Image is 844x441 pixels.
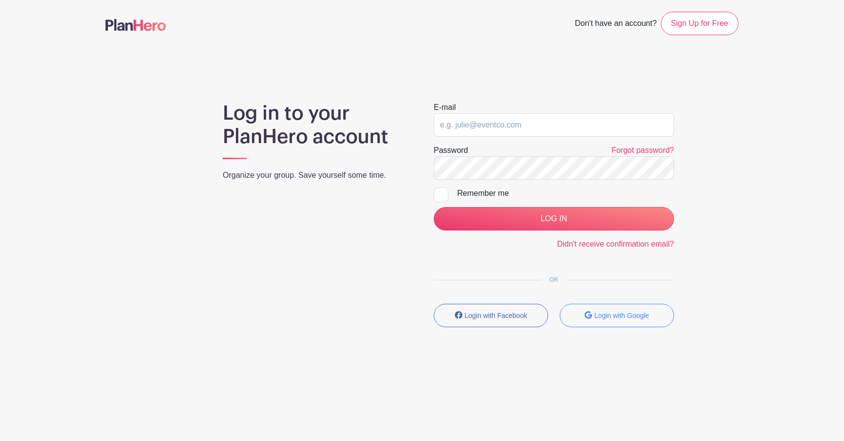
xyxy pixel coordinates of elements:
button: Login with Facebook [434,304,548,327]
small: Login with Google [594,312,649,319]
a: Sign Up for Free [661,12,738,35]
span: Don't have an account? [575,14,657,35]
button: Login with Google [560,304,674,327]
input: LOG IN [434,207,674,231]
p: Organize your group. Save yourself some time. [223,169,410,181]
a: Didn't receive confirmation email? [557,240,674,248]
label: E-mail [434,102,456,113]
img: logo-507f7623f17ff9eddc593b1ce0a138ce2505c220e1c5a4e2b4648c50719b7d32.svg [105,19,166,31]
span: OR [542,276,566,283]
a: Forgot password? [612,146,674,154]
div: Remember me [457,188,674,199]
h1: Log in to your PlanHero account [223,102,410,148]
input: e.g. julie@eventco.com [434,113,674,137]
small: Login with Facebook [464,312,527,319]
label: Password [434,145,468,156]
